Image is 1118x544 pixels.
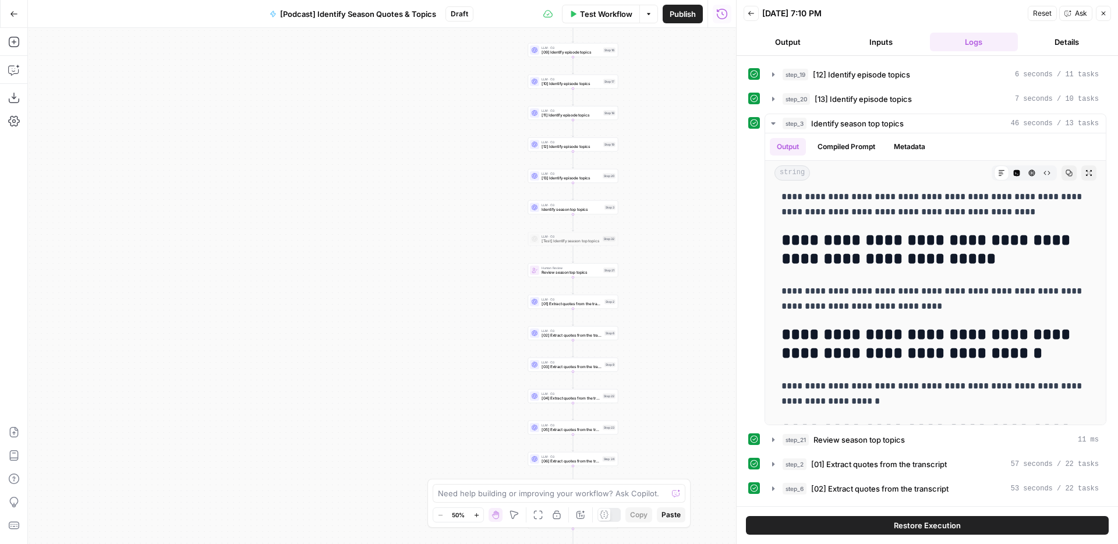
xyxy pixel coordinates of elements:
div: Step 3 [604,205,615,210]
div: LLM · O3[04] Extract quotes from the transcriptStep 22 [528,389,618,403]
div: Step 16 [603,48,615,53]
button: 7 seconds / 10 tasks [765,90,1106,108]
span: 57 seconds / 22 tasks [1011,459,1099,469]
span: [11] Identify episode topics [542,112,601,118]
div: Step 2 [604,299,615,305]
button: [Podcast] Identify Season Quotes & Topics [263,5,443,23]
div: Step 19 [603,142,615,147]
span: Human Review [542,266,601,270]
span: [09] Identify episode topics [542,50,601,55]
div: LLM · O3[09] Identify episode topicsStep 16 [528,43,618,57]
g: Edge from step_16 to step_17 [572,57,574,74]
span: Paste [661,510,681,520]
span: [12] Identify episode topics [542,144,601,150]
span: 50% [452,510,465,520]
span: LLM · O3 [542,234,600,239]
g: Edge from step_24 to step_25 [572,466,574,483]
div: LLM · O3[06] Extract quotes from the transcriptStep 24 [528,452,618,466]
button: Copy [625,507,652,522]
button: Details [1023,33,1111,51]
button: Restore Execution [746,516,1109,535]
div: 46 seconds / 13 tasks [765,133,1106,425]
span: Review season top topics [542,270,601,275]
span: LLM · O3 [542,297,602,302]
button: Paste [657,507,685,522]
span: LLM · O3 [542,171,600,176]
g: Edge from step_32 to step_21 [572,246,574,263]
div: Step 20 [603,174,615,179]
span: step_21 [783,434,809,446]
span: [06] Extract quotes from the transcript [542,458,600,464]
span: Publish [670,8,696,20]
button: Output [770,138,806,156]
span: [13] Identify episode topics [815,93,912,105]
span: [Test] Identify season top topics [542,238,600,244]
span: Restore Execution [894,520,961,531]
g: Edge from step_6 to step_9 [572,340,574,357]
g: Edge from step_22 to step_23 [572,403,574,420]
button: 53 seconds / 22 tasks [765,479,1106,498]
span: 6 seconds / 11 tasks [1015,69,1099,80]
span: Copy [630,510,648,520]
span: 53 seconds / 22 tasks [1011,483,1099,494]
div: Step 32 [603,236,615,242]
g: Edge from step_23 to step_24 [572,435,574,451]
span: step_6 [783,483,806,494]
span: Identify season top topics [542,207,602,213]
span: [01] Extract quotes from the transcript [542,301,602,307]
button: Output [744,33,832,51]
g: Edge from step_19 to step_20 [572,151,574,168]
span: step_19 [783,69,808,80]
span: LLM · O3 [542,140,601,144]
span: step_2 [783,458,806,470]
div: LLM · O3[05] Extract quotes from the transcriptStep 23 [528,421,618,435]
span: LLM · O3 [542,203,602,207]
button: Inputs [837,33,925,51]
span: [13] Identify episode topics [542,175,600,181]
button: Compiled Prompt [811,138,882,156]
button: 6 seconds / 11 tasks [765,65,1106,84]
span: step_20 [783,93,810,105]
span: LLM · O3 [542,77,601,82]
span: LLM · O3 [542,45,601,50]
g: Edge from step_21 to step_2 [572,277,574,294]
div: Step 9 [604,362,615,368]
div: Step 24 [603,457,616,462]
button: Metadata [887,138,932,156]
div: LLM · O3[12] Identify episode topicsStep 19 [528,137,618,151]
div: LLM · O3[Test] Identify season top topicsStep 32 [528,232,618,246]
span: LLM · O3 [542,423,600,428]
div: LLM · O3[11] Identify episode topicsStep 18 [528,106,618,120]
span: Identify season top topics [811,118,904,129]
g: Edge from step_17 to step_18 [572,89,574,105]
span: 7 seconds / 10 tasks [1015,94,1099,104]
span: [02] Extract quotes from the transcript [542,333,602,338]
g: Edge from step_20 to step_3 [572,183,574,200]
span: LLM · O3 [542,391,600,396]
div: Step 6 [604,331,615,336]
span: LLM · O3 [542,360,602,365]
g: Edge from step_9 to step_22 [572,372,574,388]
g: Edge from step_15 to step_16 [572,26,574,43]
span: [Podcast] Identify Season Quotes & Topics [280,8,436,20]
button: Publish [663,5,703,23]
button: Reset [1028,6,1057,21]
button: 1 minute 15 seconds / 33 tasks [765,504,1106,522]
button: 11 ms [765,430,1106,449]
span: 46 seconds / 13 tasks [1011,118,1099,129]
button: 57 seconds / 22 tasks [765,455,1106,474]
g: Edge from step_18 to step_19 [572,120,574,137]
div: LLM · O3[03] Extract quotes from the transcriptStep 9 [528,358,618,372]
span: step_3 [783,118,806,129]
span: Reset [1033,8,1052,19]
div: Human ReviewReview season top topicsStep 21 [528,263,618,277]
span: Draft [451,9,468,19]
span: Ask [1075,8,1087,19]
span: [02] Extract quotes from the transcript [811,483,949,494]
span: [12] Identify episode topics [813,69,910,80]
div: Step 17 [603,79,615,84]
span: Test Workflow [580,8,632,20]
span: LLM · O3 [542,454,600,459]
span: Review season top topics [813,434,905,446]
div: LLM · O3[02] Extract quotes from the transcriptStep 6 [528,326,618,340]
